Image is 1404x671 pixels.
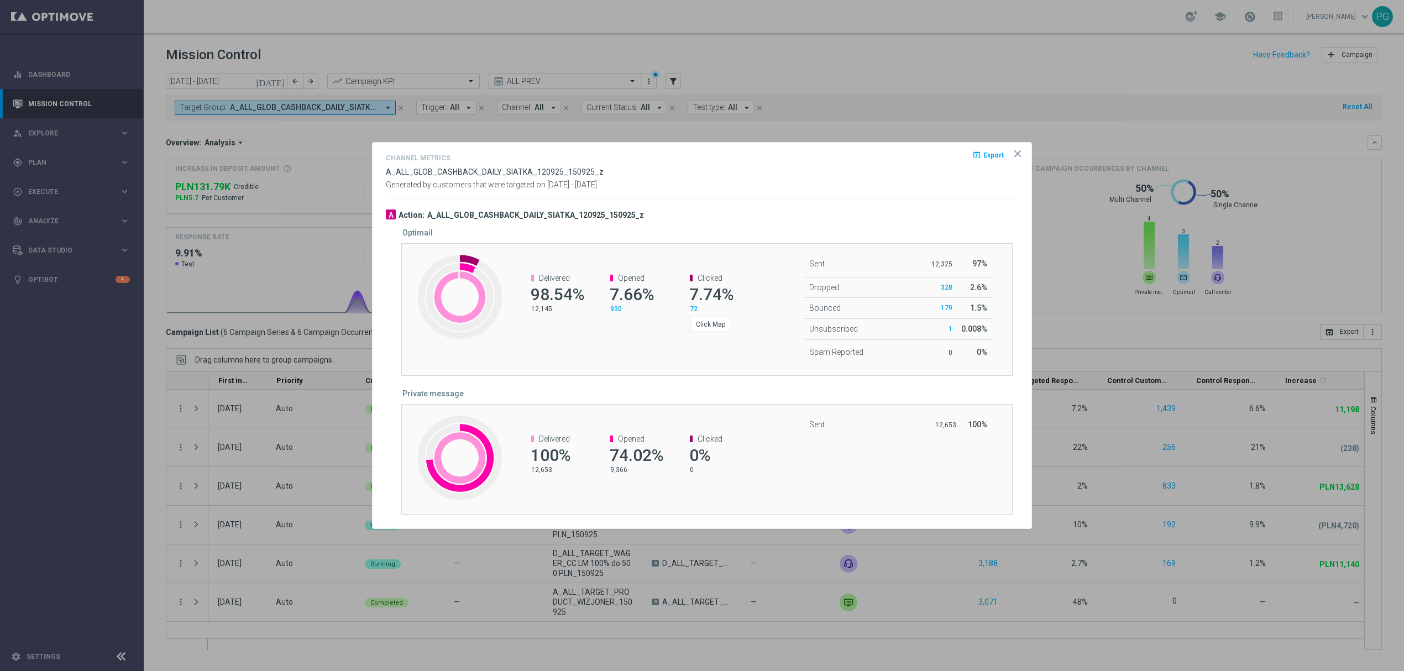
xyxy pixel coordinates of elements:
span: 100% [968,420,987,429]
span: Spam Reported [809,348,863,357]
span: Unsubscribed [809,324,858,333]
span: 2.6% [970,283,987,292]
span: 0% [689,445,710,465]
span: Clicked [698,434,722,443]
span: Export [983,151,1004,159]
h5: Optimail [402,228,433,237]
span: 1 [949,325,952,333]
span: Bounced [809,303,841,312]
p: 9,366 [610,465,662,474]
span: A_ALL_GLOB_CASHBACK_DAILY_SIATKA_120925_150925_z [386,167,604,176]
p: 12,653 [934,421,956,429]
span: Sent [809,259,825,268]
span: 72 [690,305,698,313]
opti-icon: icon [1012,148,1023,159]
p: 12,653 [531,465,583,474]
span: 7.66% [610,285,654,304]
button: open_in_browser Export [971,148,1005,161]
span: 179 [941,304,952,312]
span: 930 [610,305,622,313]
span: Opened [618,434,645,443]
span: 0% [977,348,987,357]
span: Clicked [698,274,722,282]
span: [DATE] - [DATE] [547,180,597,189]
button: Click Map [690,317,731,332]
span: Delivered [539,274,570,282]
i: open_in_browser [972,150,981,159]
div: A [386,209,396,219]
span: 0.008% [961,324,987,333]
p: 0 [690,465,741,474]
span: 98.54% [531,285,584,304]
span: 328 [941,284,952,291]
p: 12,325 [930,260,952,269]
h5: Private message [402,389,464,398]
span: 7.74% [689,285,734,304]
h3: A_ALL_GLOB_CASHBACK_DAILY_SIATKA_120925_150925_z [427,210,644,220]
span: Dropped [809,283,839,292]
h3: Action: [399,210,425,220]
span: 97% [972,259,987,268]
span: Opened [618,274,645,282]
span: 1.5% [970,303,987,312]
span: Sent [809,420,825,429]
p: 12,145 [531,305,583,313]
span: 100% [531,445,570,465]
span: Generated by customers that were targeted on [386,180,546,189]
span: Delivered [539,434,570,443]
h4: Channel Metrics [386,154,450,162]
span: 74.02% [610,445,663,465]
p: 0 [930,348,952,357]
